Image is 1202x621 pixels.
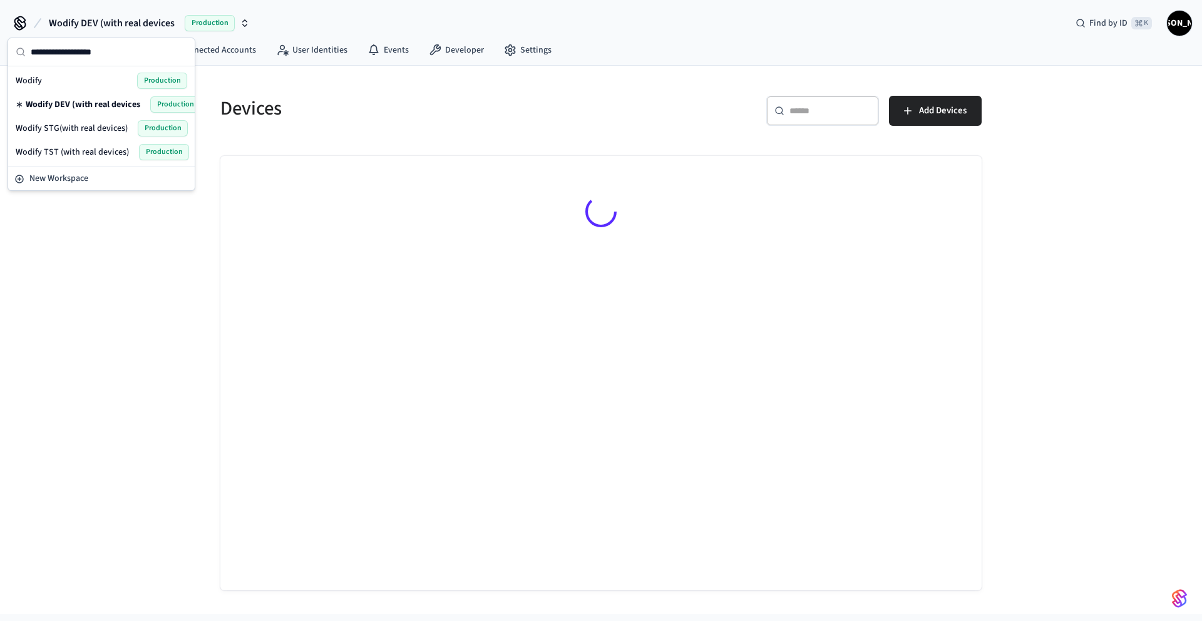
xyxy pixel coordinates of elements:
span: Add Devices [919,103,967,119]
span: Production [185,15,235,31]
h5: Devices [220,96,593,121]
span: Production [138,120,188,136]
span: Find by ID [1089,17,1128,29]
span: ⌘ K [1131,17,1152,29]
span: Wodify TST (with real devices) [16,146,129,158]
span: Wodify [16,74,42,87]
span: Production [150,96,200,113]
a: Settings [494,39,562,61]
a: User Identities [266,39,357,61]
span: [PERSON_NAME] [1168,12,1191,34]
span: Wodify DEV (with real devices [26,98,140,111]
button: New Workspace [9,168,193,189]
div: Suggestions [8,66,195,167]
button: Add Devices [889,96,982,126]
div: Find by ID⌘ K [1066,12,1162,34]
span: New Workspace [29,172,88,185]
a: Connected Accounts [153,39,266,61]
button: [PERSON_NAME] [1167,11,1192,36]
img: SeamLogoGradient.69752ec5.svg [1172,588,1187,608]
span: Wodify STG(with real devices) [16,122,128,135]
a: Developer [419,39,494,61]
span: Wodify DEV (with real devices [49,16,175,31]
span: Production [139,144,189,160]
span: Production [137,73,187,89]
a: Events [357,39,419,61]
